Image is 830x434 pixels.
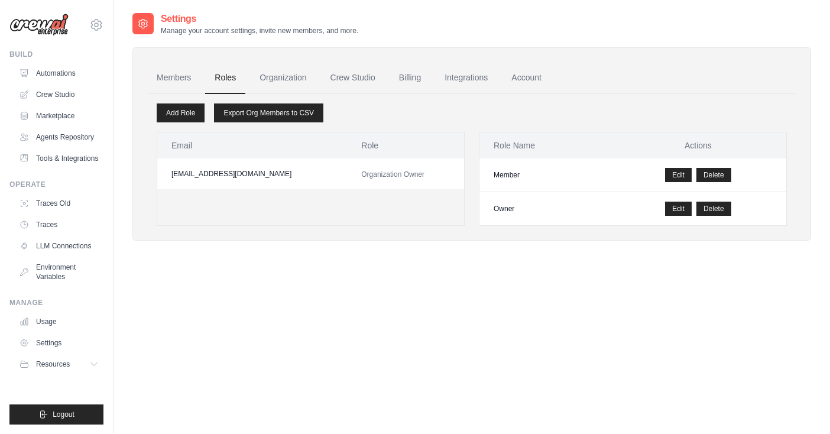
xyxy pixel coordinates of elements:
span: Resources [36,359,70,369]
div: Operate [9,180,103,189]
a: Integrations [435,62,497,94]
a: Agents Repository [14,128,103,147]
a: Automations [14,64,103,83]
div: Build [9,50,103,59]
button: Logout [9,404,103,425]
a: Edit [665,168,692,182]
td: Owner [479,192,610,226]
a: Settings [14,333,103,352]
a: Traces Old [14,194,103,213]
div: Manage [9,298,103,307]
img: Logo [9,14,69,36]
a: Tools & Integrations [14,149,103,168]
a: Environment Variables [14,258,103,286]
a: Marketplace [14,106,103,125]
td: [EMAIL_ADDRESS][DOMAIN_NAME] [157,158,347,189]
a: Add Role [157,103,205,122]
a: Roles [205,62,245,94]
span: Organization Owner [361,170,424,179]
a: LLM Connections [14,237,103,255]
button: Resources [14,355,103,374]
th: Role [347,132,464,158]
p: Manage your account settings, invite new members, and more. [161,26,358,35]
a: Organization [250,62,316,94]
button: Delete [696,168,731,182]
span: Logout [53,410,74,419]
a: Traces [14,215,103,234]
td: Member [479,158,610,192]
a: Edit [665,202,692,216]
h2: Settings [161,12,358,26]
a: Usage [14,312,103,331]
th: Actions [610,132,786,158]
a: Crew Studio [321,62,385,94]
a: Crew Studio [14,85,103,104]
a: Account [502,62,551,94]
th: Role Name [479,132,610,158]
a: Billing [390,62,430,94]
a: Export Org Members to CSV [214,103,323,122]
th: Email [157,132,347,158]
a: Members [147,62,200,94]
button: Delete [696,202,731,216]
